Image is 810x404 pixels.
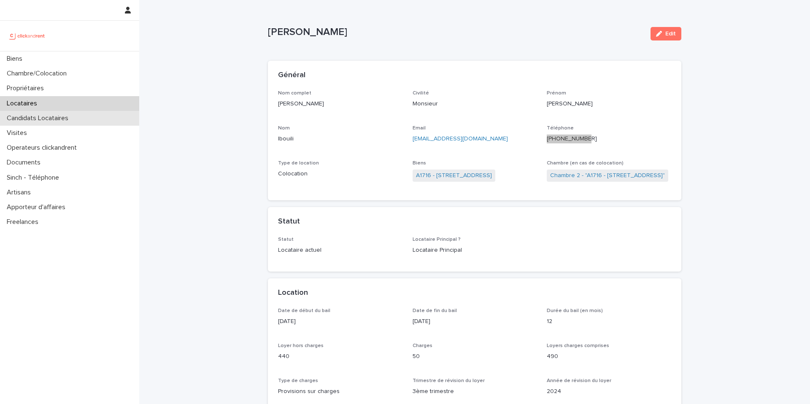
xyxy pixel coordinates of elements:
p: 490 [547,352,671,361]
span: Email [413,126,426,131]
span: Edit [665,31,676,37]
p: Apporteur d'affaires [3,203,72,211]
p: Colocation [278,170,402,178]
p: 50 [413,352,537,361]
span: Charges [413,343,432,348]
p: Locataires [3,100,44,108]
p: Operateurs clickandrent [3,144,84,152]
p: [PHONE_NUMBER] [547,135,671,143]
p: Freelances [3,218,45,226]
a: Chambre 2 - "A1716 - [STREET_ADDRESS]" [550,171,665,180]
span: Nom complet [278,91,311,96]
span: Année de révision du loyer [547,378,611,383]
span: Trimestre de révision du loyer [413,378,485,383]
span: Chambre (en cas de colocation) [547,161,624,166]
span: Date de fin du bail [413,308,457,313]
p: Locataire Principal [413,246,537,255]
img: UCB0brd3T0yccxBKYDjQ [7,27,48,44]
p: Propriétaires [3,84,51,92]
span: Civilité [413,91,429,96]
span: Date de début du bail [278,308,330,313]
span: Type de charges [278,378,318,383]
span: Nom [278,126,290,131]
p: [DATE] [413,317,537,326]
span: Locataire Principal ? [413,237,461,242]
p: 2024 [547,387,671,396]
p: Provisions sur charges [278,387,402,396]
p: Documents [3,159,47,167]
span: Durée du bail (en mois) [547,308,603,313]
span: Loyer hors charges [278,343,324,348]
p: Biens [3,55,29,63]
p: Locataire actuel [278,246,402,255]
p: [DATE] [278,317,402,326]
p: [PERSON_NAME] [547,100,671,108]
p: Visites [3,129,34,137]
p: [PERSON_NAME] [278,100,402,108]
span: Prénom [547,91,566,96]
p: Artisans [3,189,38,197]
span: Biens [413,161,426,166]
p: Sinch - Téléphone [3,174,66,182]
span: Téléphone [547,126,574,131]
p: 3ème trimestre [413,387,537,396]
p: Monsieur [413,100,537,108]
span: Statut [278,237,294,242]
p: Candidats Locataires [3,114,75,122]
h2: Statut [278,217,300,226]
p: [PERSON_NAME] [268,26,644,38]
p: Ibouili [278,135,402,143]
h2: Location [278,288,308,298]
h2: Général [278,71,305,80]
span: Type de location [278,161,319,166]
a: A1716 - [STREET_ADDRESS] [416,171,492,180]
p: 440 [278,352,402,361]
p: Chambre/Colocation [3,70,73,78]
a: [EMAIL_ADDRESS][DOMAIN_NAME] [413,136,508,142]
p: 12 [547,317,671,326]
button: Edit [651,27,681,40]
span: Loyers charges comprises [547,343,609,348]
